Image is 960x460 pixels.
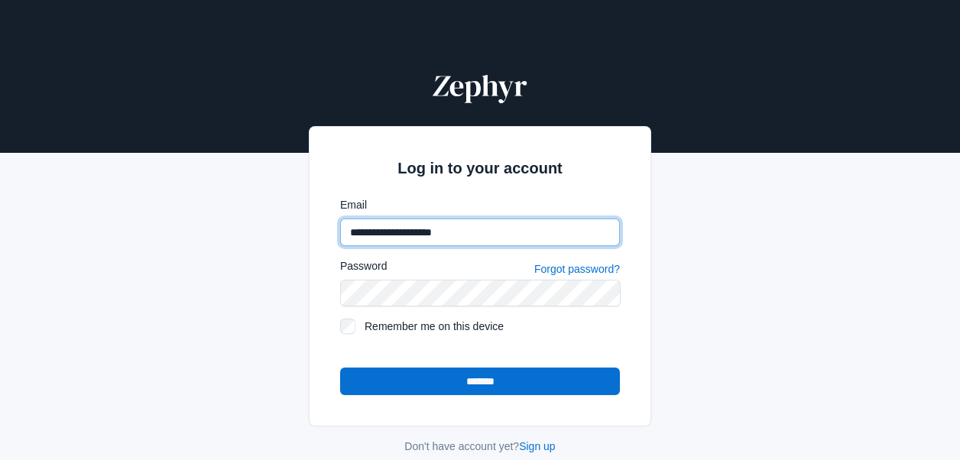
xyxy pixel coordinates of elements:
[340,197,620,212] label: Email
[340,157,620,179] h2: Log in to your account
[365,319,620,334] label: Remember me on this device
[430,67,530,104] img: Zephyr Logo
[519,440,555,452] a: Sign up
[340,258,387,274] label: Password
[309,439,651,454] div: Don't have account yet?
[534,263,620,275] a: Forgot password?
